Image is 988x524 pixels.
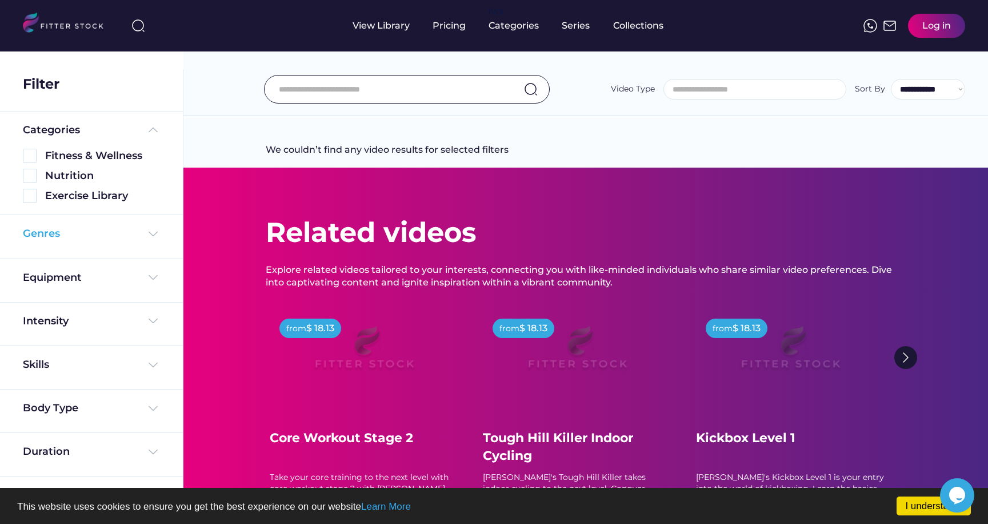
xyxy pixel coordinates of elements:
img: Frame%20%284%29.svg [146,445,160,459]
div: Explore related videos tailored to your interests, connecting you with like-minded individuals wh... [266,264,906,289]
div: Pricing [433,19,466,32]
div: [PERSON_NAME]'s Tough Hill Killer takes indoor cycling to the next level. Conquer challenging hil... [483,472,671,506]
div: Body Type [23,401,78,415]
img: search-normal%203.svg [131,19,145,33]
div: Duration [23,444,70,459]
div: Series [562,19,590,32]
img: Frame%20%284%29.svg [146,402,160,415]
div: Genres [23,227,60,241]
img: Frame%20%284%29.svg [146,227,160,241]
div: Fitness & Wellness [45,149,160,163]
div: Intensity [23,314,69,328]
div: Collections [613,19,663,32]
div: We couldn’t find any video results for selected filters [266,144,509,168]
div: from [286,323,306,335]
iframe: chat widget [940,478,977,513]
a: Learn More [361,501,411,512]
a: I understand! [897,497,971,515]
img: meteor-icons_whatsapp%20%281%29.svg [863,19,877,33]
img: Frame%20%284%29.svg [146,314,160,328]
div: Categories [23,123,80,137]
div: Equipment [23,271,82,285]
img: Rectangle%205126.svg [23,149,37,162]
img: Frame%2079%20%281%29.svg [504,312,650,394]
div: Related videos [266,213,476,252]
div: Exercise Library [45,189,160,203]
div: Skills [23,358,51,372]
div: Take your core training to the next level with core workout stage 2 with [PERSON_NAME]. Challenge... [270,472,458,506]
div: View Library [353,19,410,32]
div: from [499,323,519,335]
img: Rectangle%205126.svg [23,169,37,182]
div: Nutrition [45,169,160,183]
img: Frame%2079%20%281%29.svg [717,312,863,394]
div: from [713,323,733,335]
div: Categories [489,19,539,32]
div: Sort By [855,84,885,95]
img: search-normal.svg [524,82,538,96]
img: Group%201000002322%20%281%29.svg [894,346,917,369]
div: Kickbox Level 1 [696,430,885,447]
div: [PERSON_NAME]'s Kickbox Level 1 is your entry into the world of kickboxing. Learn the basics of t... [696,472,885,506]
div: Tough Hill Killer Indoor Cycling [483,430,671,465]
div: Filter [23,74,59,94]
img: Frame%20%284%29.svg [146,271,160,284]
div: Log in [922,19,951,32]
img: LOGO.svg [23,13,113,36]
img: Frame%2051.svg [883,19,897,33]
div: Video Type [611,84,655,95]
img: Frame%20%284%29.svg [146,358,160,372]
div: Core Workout Stage 2 [270,430,458,447]
img: Frame%20%285%29.svg [146,123,160,137]
img: Rectangle%205126.svg [23,189,37,203]
p: This website uses cookies to ensure you get the best experience on our website [17,502,971,511]
div: fvck [489,6,503,17]
img: Frame%2079%20%281%29.svg [291,312,437,394]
